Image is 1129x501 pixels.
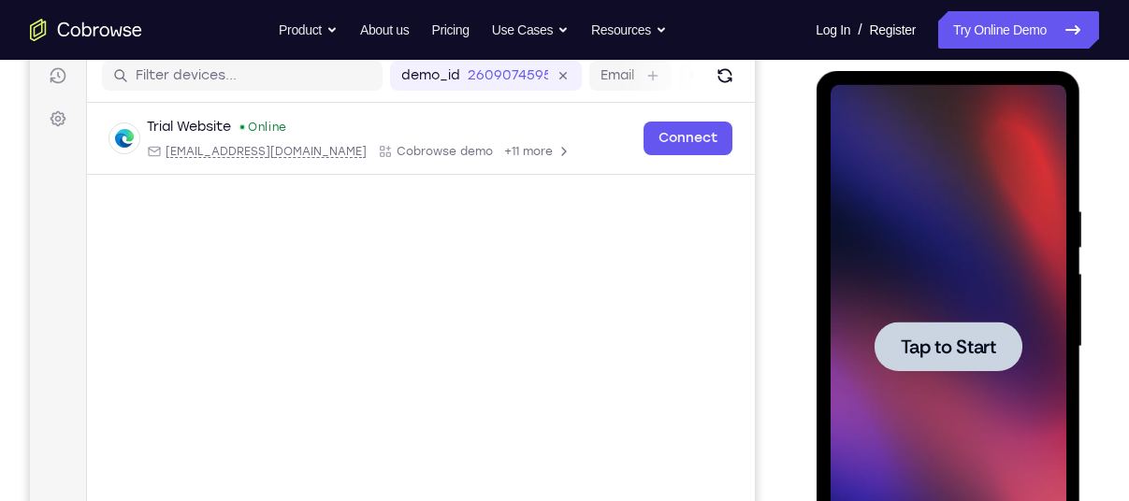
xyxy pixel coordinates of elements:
div: Online [209,115,257,130]
button: Product [279,11,338,49]
label: Email [571,62,604,80]
a: Go to the home page [30,19,142,41]
button: Tap to Start [58,250,206,300]
button: Resources [591,11,667,49]
span: web@example.com [136,139,337,154]
div: Trial Website [117,113,201,132]
span: Cobrowse demo [367,139,463,154]
a: Register [870,11,916,49]
a: About us [360,11,409,49]
label: User ID [660,62,708,80]
a: Log In [816,11,850,49]
div: App [348,139,463,154]
button: Refresh [680,56,710,86]
span: +11 more [474,139,523,154]
div: New devices found. [210,121,214,124]
input: Filter devices... [106,62,341,80]
h1: Connect [72,11,174,41]
span: / [858,19,861,41]
a: Try Online Demo [938,11,1099,49]
button: Use Cases [492,11,569,49]
label: demo_id [371,62,430,80]
a: Pricing [431,11,469,49]
div: Open device details [57,98,725,170]
div: Email [117,139,337,154]
a: Connect [614,117,702,150]
span: Tap to Start [84,266,180,285]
